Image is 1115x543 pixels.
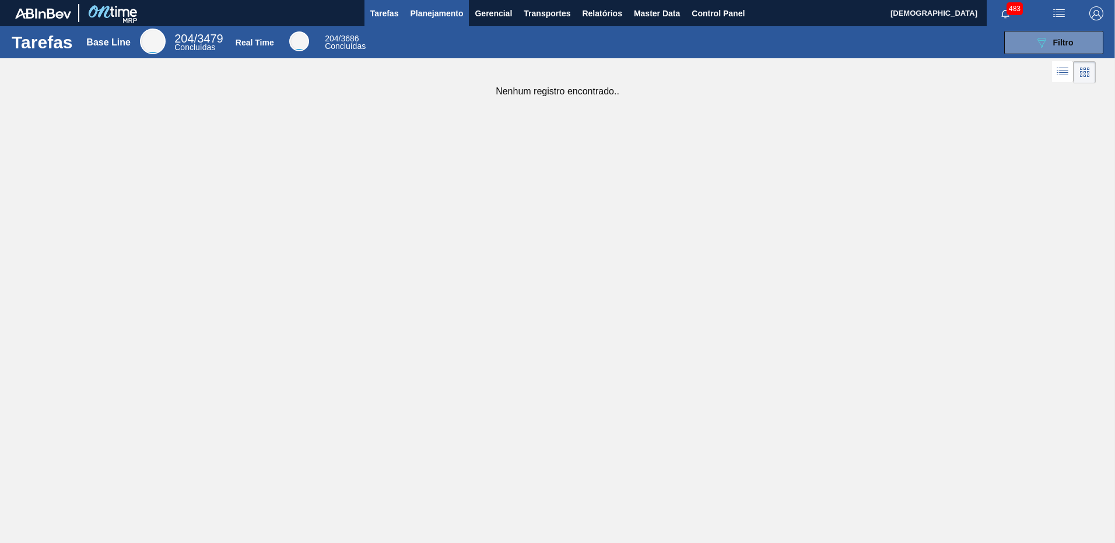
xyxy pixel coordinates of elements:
div: Base Line [174,34,223,51]
h1: Tarefas [12,36,73,49]
span: Master Data [634,6,680,20]
span: Planejamento [410,6,463,20]
div: Real Time [236,38,274,47]
div: Base Line [140,29,166,54]
span: Control Panel [692,6,745,20]
span: Concluídas [325,41,366,51]
span: Concluídas [174,43,215,52]
div: Base Line [86,37,131,48]
div: Real Time [289,31,309,51]
div: Visão em Lista [1052,61,1074,83]
span: Tarefas [370,6,399,20]
img: TNhmsLtSVTkK8tSr43FrP2fwEKptu5GPRR3wAAAABJRU5ErkJggg== [15,8,71,19]
span: / 3479 [174,32,223,45]
span: Transportes [524,6,570,20]
button: Notificações [987,5,1024,22]
span: Filtro [1053,38,1074,47]
div: Visão em Cards [1074,61,1096,83]
span: 483 [1007,2,1023,15]
img: Logout [1089,6,1103,20]
span: 204 [174,32,194,45]
span: Relatórios [582,6,622,20]
img: userActions [1052,6,1066,20]
span: Gerencial [475,6,512,20]
button: Filtro [1004,31,1103,54]
div: Real Time [325,35,366,50]
span: / 3686 [325,34,359,43]
span: 204 [325,34,338,43]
